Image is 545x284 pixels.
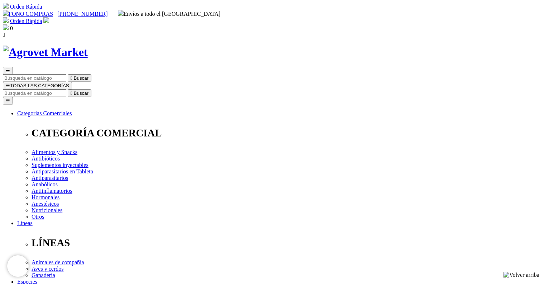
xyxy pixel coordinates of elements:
[17,110,72,116] a: Categorías Comerciales
[57,11,107,17] a: [PHONE_NUMBER]
[32,194,59,200] a: Hormonales
[74,90,89,96] span: Buscar
[32,149,77,155] a: Alimentos y Snacks
[503,272,539,278] img: Volver arriba
[10,18,42,24] a: Orden Rápida
[3,46,88,59] img: Agrovet Market
[3,74,66,82] input: Buscar
[32,259,84,265] a: Animales de compañía
[71,75,72,81] i: 
[32,175,68,181] a: Antiparasitarios
[3,89,66,97] input: Buscar
[3,10,9,16] img: phone.svg
[6,68,10,73] span: ☰
[3,82,72,89] button: ☰TODAS LAS CATEGORÍAS
[43,17,49,23] img: user.svg
[3,11,53,17] a: FONO COMPRAS
[32,127,542,139] p: CATEGORÍA COMERCIAL
[32,207,62,213] a: Nutricionales
[3,67,13,74] button: ☰
[68,74,91,82] button:  Buscar
[3,97,13,104] button: ☰
[32,201,59,207] a: Anestésicos
[10,4,42,10] a: Orden Rápida
[32,155,60,162] a: Antibióticos
[3,3,9,9] img: shopping-cart.svg
[118,10,124,16] img: delivery-truck.svg
[43,18,49,24] a: Acceda a su cuenta de cliente
[7,255,29,277] iframe: Brevo live chat
[10,25,13,31] span: 0
[32,162,89,168] a: Suplementos inyectables
[32,237,542,249] p: LÍNEAS
[32,181,58,187] a: Anabólicos
[68,89,91,97] button:  Buscar
[3,17,9,23] img: shopping-cart.svg
[71,90,72,96] i: 
[6,83,10,88] span: ☰
[32,266,63,272] a: Aves y cerdos
[118,11,221,17] span: Envíos a todo el [GEOGRAPHIC_DATA]
[32,188,72,194] a: Antiinflamatorios
[32,272,55,278] a: Ganadería
[17,220,33,226] a: Líneas
[32,214,44,220] a: Otros
[3,24,9,30] img: shopping-bag.svg
[3,32,5,38] i: 
[32,168,93,174] a: Antiparasitarios en Tableta
[74,75,89,81] span: Buscar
